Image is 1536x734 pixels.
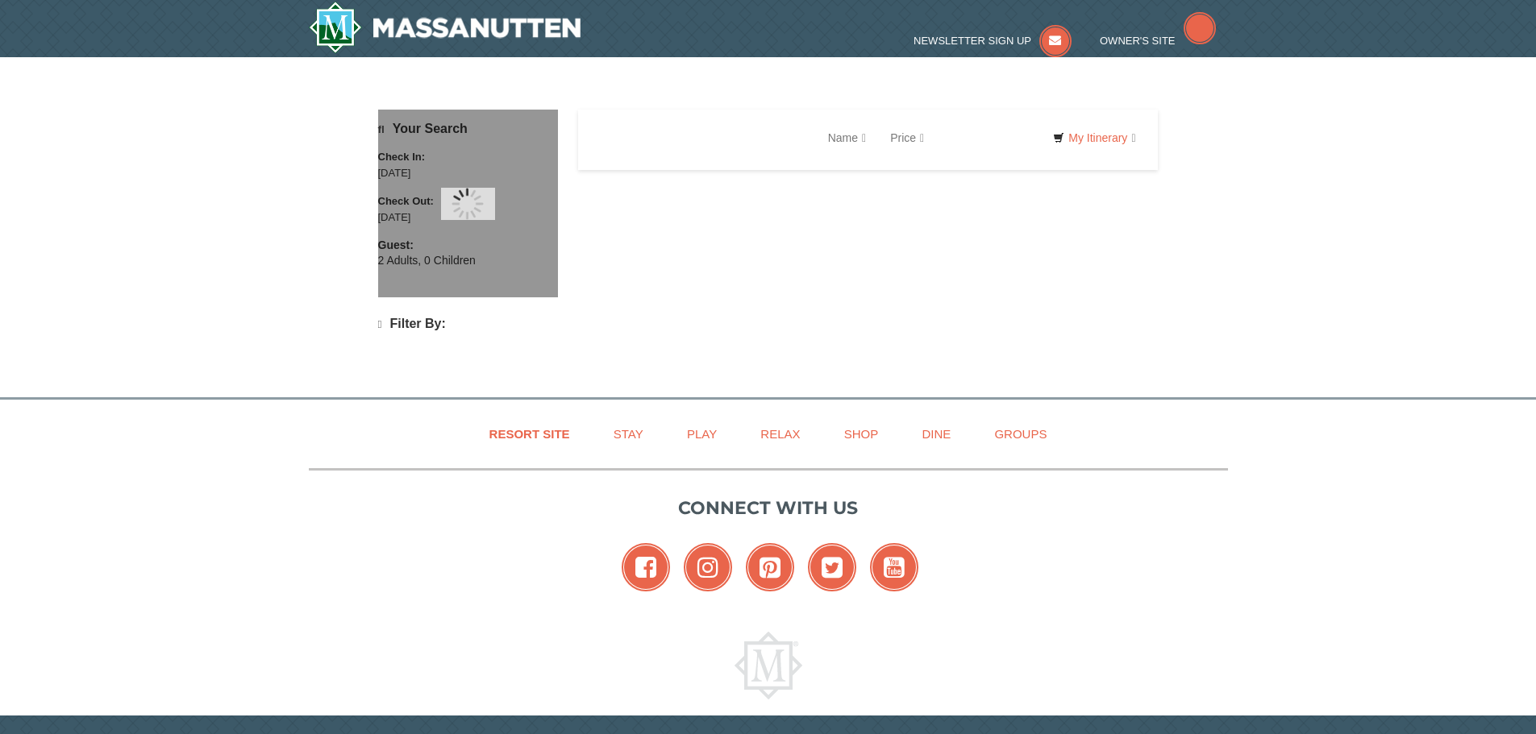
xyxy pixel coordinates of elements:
[824,416,899,452] a: Shop
[914,35,1072,47] a: Newsletter Sign Up
[593,416,664,452] a: Stay
[878,122,936,154] a: Price
[309,2,581,53] a: Massanutten Resort
[914,35,1031,47] span: Newsletter Sign Up
[378,317,558,332] h4: Filter By:
[901,416,971,452] a: Dine
[452,188,484,220] img: wait gif
[974,416,1067,452] a: Groups
[667,416,737,452] a: Play
[816,122,878,154] a: Name
[1043,126,1146,150] a: My Itinerary
[309,495,1228,521] p: Connect with us
[1100,35,1216,47] a: Owner's Site
[309,2,581,53] img: Massanutten Resort Logo
[1100,35,1176,47] span: Owner's Site
[735,632,802,699] img: Massanutten Resort Logo
[740,416,820,452] a: Relax
[469,416,590,452] a: Resort Site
